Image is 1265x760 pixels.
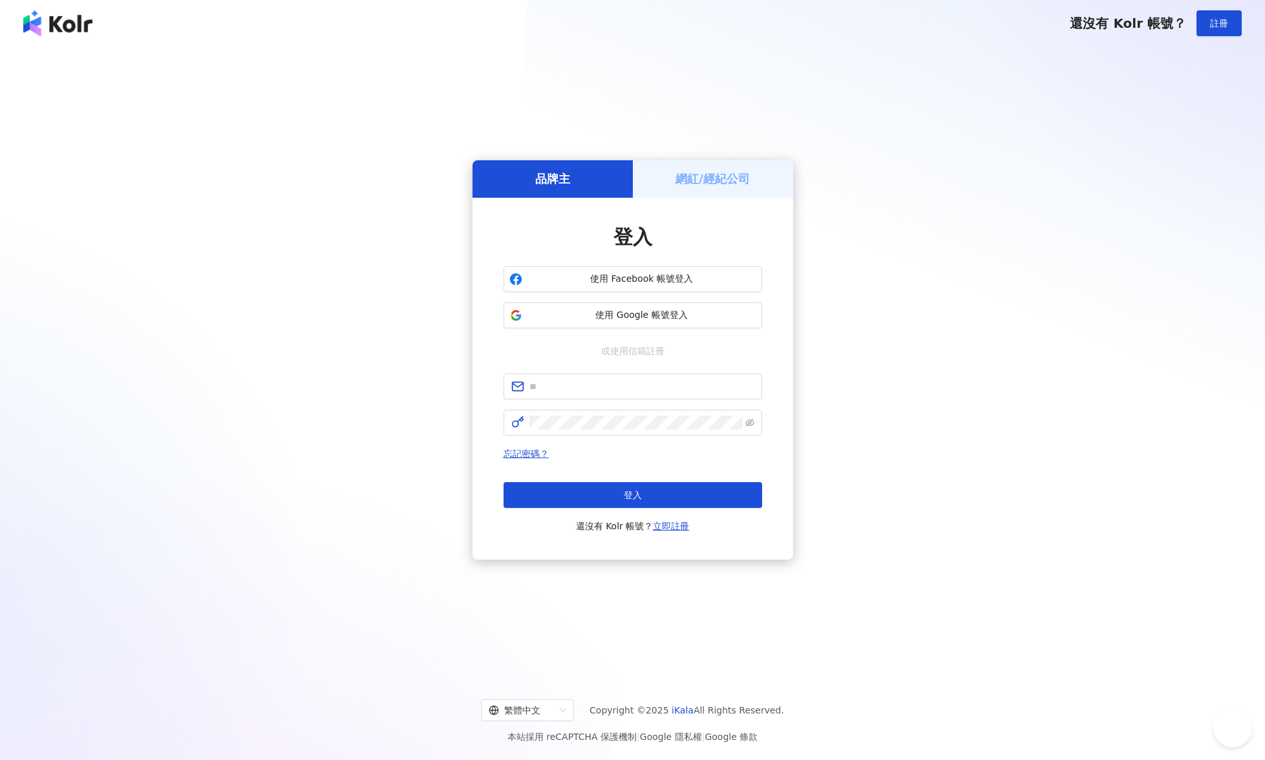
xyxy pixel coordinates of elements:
button: 登入 [504,482,762,508]
button: 使用 Facebook 帳號登入 [504,266,762,292]
span: 或使用信箱註冊 [592,344,674,358]
button: 註冊 [1196,10,1242,36]
span: 還沒有 Kolr 帳號？ [1070,16,1186,31]
h5: 網紅/經紀公司 [675,171,750,187]
a: 立即註冊 [653,521,689,531]
span: 使用 Facebook 帳號登入 [527,273,756,286]
a: iKala [672,705,694,715]
span: Copyright © 2025 All Rights Reserved. [590,702,784,718]
button: 使用 Google 帳號登入 [504,302,762,328]
a: Google 隱私權 [640,732,702,742]
span: 使用 Google 帳號登入 [527,309,756,322]
span: 登入 [613,226,652,248]
span: 本站採用 reCAPTCHA 保護機制 [507,729,758,744]
span: 登入 [624,490,642,500]
span: 還沒有 Kolr 帳號？ [576,518,690,534]
iframe: Help Scout Beacon - Open [1213,708,1252,747]
span: | [637,732,640,742]
a: Google 條款 [705,732,758,742]
h5: 品牌主 [535,171,570,187]
div: 繁體中文 [489,700,555,721]
span: | [702,732,705,742]
img: logo [23,10,92,36]
span: eye-invisible [745,418,754,427]
span: 註冊 [1210,18,1228,28]
a: 忘記密碼？ [504,449,549,459]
